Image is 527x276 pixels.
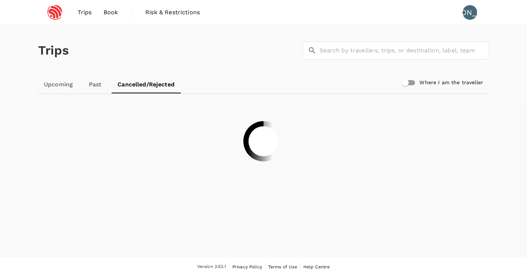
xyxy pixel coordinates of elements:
[38,76,79,93] a: Upcoming
[232,264,262,269] span: Privacy Policy
[319,41,489,60] input: Search by travellers, trips, or destination, label, team
[419,79,483,87] h6: Where I am the traveller
[197,263,226,271] span: Version 3.53.1
[232,263,262,271] a: Privacy Policy
[268,264,297,269] span: Terms of Use
[303,263,330,271] a: Help Centre
[38,4,72,20] img: Espressif Systems Singapore Pte Ltd
[463,5,477,20] div: [PERSON_NAME]
[112,76,180,93] a: Cancelled/Rejected
[104,8,118,17] span: Book
[303,264,330,269] span: Help Centre
[145,8,200,17] span: Risk & Restrictions
[38,25,69,76] h1: Trips
[78,8,92,17] span: Trips
[268,263,297,271] a: Terms of Use
[79,76,112,93] a: Past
